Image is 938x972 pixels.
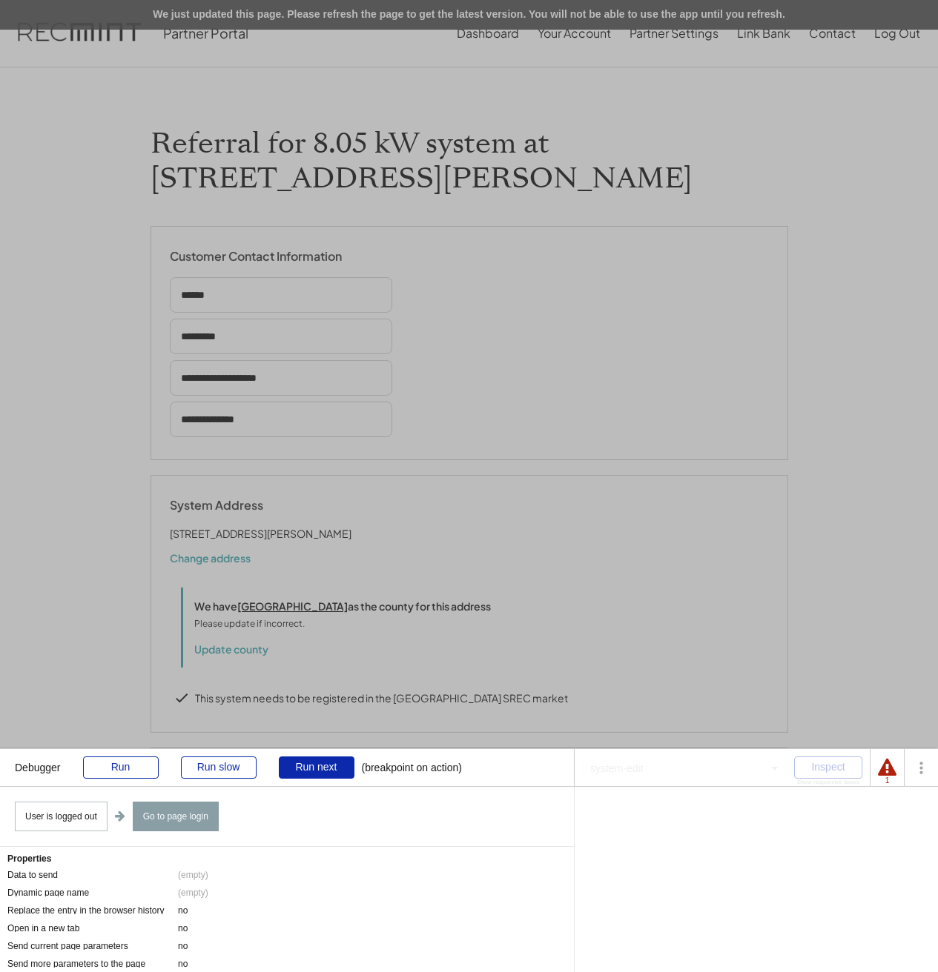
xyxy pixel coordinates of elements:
div: Run next [279,756,354,779]
div: Run slow [181,756,257,779]
div: Open in a new tab [7,922,178,932]
div: Replace the entry in the browser history [7,905,178,914]
div: Dynamic page name [7,887,178,896]
div: (breakpoint on action) [362,749,462,773]
div: Send current page parameters [7,940,178,950]
div: no [178,958,188,970]
div: Send more parameters to the page [7,958,178,968]
div: no [178,922,188,934]
div: (empty) [178,887,208,899]
div: Data to send [7,869,178,879]
div: Debugger [15,749,61,773]
div: (empty) [178,869,208,881]
div: Properties [7,854,567,863]
div: Go to page login [133,802,219,831]
div: no [178,940,188,952]
div: 1 [878,777,896,785]
div: Run [83,756,159,779]
div: User is logged out [15,802,108,831]
div: no [178,905,188,916]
